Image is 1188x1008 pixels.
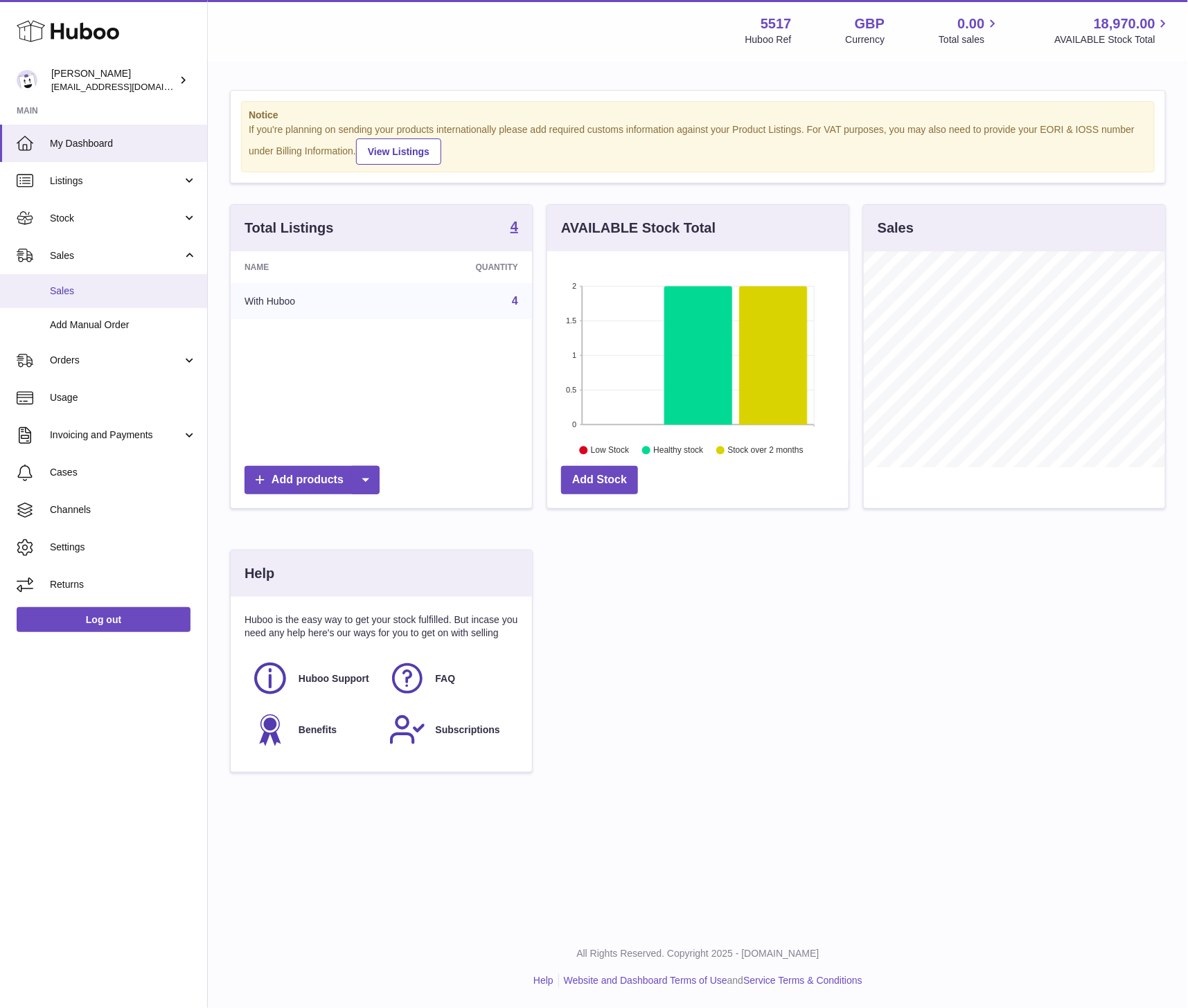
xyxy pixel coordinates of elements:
span: Sales [50,249,182,262]
a: Log out [17,607,190,632]
a: Add Stock [561,466,638,494]
strong: GBP [855,15,885,33]
span: Listings [50,174,182,188]
a: Huboo Support [251,660,375,697]
a: Add products [245,466,380,494]
img: alessiavanzwolle@hotmail.com [17,70,37,91]
div: Huboo Ref [745,33,792,46]
li: and [559,974,862,987]
h3: Total Listings [245,219,334,237]
a: Help [533,975,553,986]
a: 18,970.00 AVAILABLE Stock Total [1054,15,1171,46]
p: All Rights Reserved. Copyright 2025 - [DOMAIN_NAME] [219,947,1177,960]
div: If you're planning on sending your products internationally please add required customs informati... [249,123,1147,165]
a: Service Terms & Conditions [743,975,862,986]
a: 4 [512,295,518,307]
h3: Sales [878,219,914,237]
div: [PERSON_NAME] [51,67,176,93]
span: Returns [50,578,197,591]
text: Stock over 2 months [728,445,804,455]
a: Benefits [251,711,375,748]
a: FAQ [389,660,512,697]
text: 1 [572,351,576,359]
span: Stock [50,212,182,225]
span: FAQ [436,672,456,685]
span: Invoicing and Payments [50,429,182,442]
text: 1.5 [566,316,576,325]
span: [EMAIL_ADDRESS][DOMAIN_NAME] [51,81,204,92]
a: Subscriptions [389,711,512,748]
span: My Dashboard [50,137,197,150]
strong: 4 [511,219,518,233]
p: Huboo is the easy way to get your stock fulfilled. But incase you need any help here's our ways f... [245,613,518,640]
h3: Help [245,564,274,583]
span: Settings [50,541,197,554]
text: Low Stock [591,445,630,455]
strong: Notice [249,109,1147,122]
a: 4 [511,219,518,236]
span: Huboo Support [299,672,369,685]
td: With Huboo [231,283,389,319]
span: Usage [50,391,197,404]
span: Subscriptions [436,723,500,737]
span: 0.00 [958,15,985,33]
span: Cases [50,466,197,479]
div: Currency [846,33,885,46]
text: 0 [572,420,576,429]
span: 18,970.00 [1094,15,1155,33]
a: Website and Dashboard Terms of Use [564,975,727,986]
span: Add Manual Order [50,318,197,332]
text: 2 [572,282,576,290]
span: Total sales [939,33,1000,46]
th: Quantity [389,251,532,283]
span: Benefits [299,723,337,737]
span: Sales [50,285,197,298]
strong: 5517 [761,15,792,33]
a: 0.00 Total sales [939,15,1000,46]
span: Channels [50,503,197,516]
h3: AVAILABLE Stock Total [561,219,716,237]
span: Orders [50,354,182,367]
text: 0.5 [566,386,576,394]
a: View Listings [356,138,441,165]
th: Name [231,251,389,283]
span: AVAILABLE Stock Total [1054,33,1171,46]
text: Healthy stock [653,445,704,455]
